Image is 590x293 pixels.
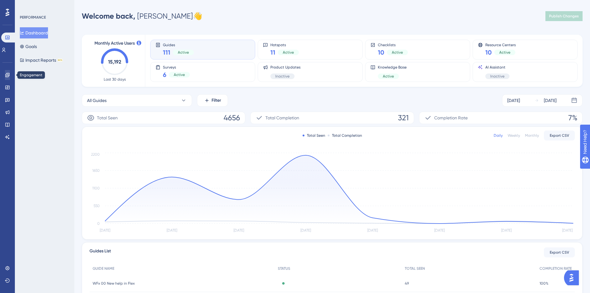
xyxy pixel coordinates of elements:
[108,59,121,65] text: 15,192
[163,70,166,79] span: 6
[283,50,294,55] span: Active
[20,15,46,20] div: PERFORMANCE
[82,11,202,21] div: [PERSON_NAME] 👋
[485,48,492,57] span: 10
[485,65,509,70] span: AI Assistant
[564,269,583,287] iframe: UserGuiding AI Assistant Launcher
[392,50,403,55] span: Active
[378,48,384,57] span: 10
[94,204,100,208] tspan: 550
[57,59,63,62] div: BETA
[378,65,407,70] span: Knowledge Base
[499,50,510,55] span: Active
[212,97,221,104] span: Filter
[163,42,194,47] span: Guides
[20,27,48,38] button: Dashboard
[93,266,114,271] span: GUIDE NAME
[82,94,192,107] button: All Guides
[270,65,300,70] span: Product Updates
[303,133,325,138] div: Total Seen
[490,74,505,79] span: Inactive
[508,133,520,138] div: Weekly
[507,97,520,104] div: [DATE]
[163,48,170,57] span: 111
[300,228,311,233] tspan: [DATE]
[278,266,290,271] span: STATUS
[92,186,100,190] tspan: 1100
[540,266,572,271] span: COMPLETION RATE
[163,65,190,69] span: Surveys
[328,133,362,138] div: Total Completion
[82,11,135,20] span: Welcome back,
[378,42,408,47] span: Checklists
[265,114,299,122] span: Total Completion
[405,266,425,271] span: TOTAL SEEN
[367,228,378,233] tspan: [DATE]
[562,228,573,233] tspan: [DATE]
[540,281,548,286] span: 100%
[550,133,569,138] span: Export CSV
[234,228,244,233] tspan: [DATE]
[550,250,569,255] span: Export CSV
[383,74,394,79] span: Active
[545,11,583,21] button: Publish Changes
[167,228,177,233] tspan: [DATE]
[568,113,577,123] span: 7%
[174,72,185,77] span: Active
[224,113,240,123] span: 4656
[20,41,37,52] button: Goals
[97,221,100,226] tspan: 0
[275,74,290,79] span: Inactive
[90,247,111,257] span: Guides List
[15,2,39,9] span: Need Help?
[544,97,557,104] div: [DATE]
[270,42,299,47] span: Hotspots
[94,40,135,47] span: Monthly Active Users
[97,114,118,122] span: Total Seen
[91,152,100,157] tspan: 2200
[104,77,126,82] span: Last 30 days
[485,42,516,47] span: Resource Centers
[494,133,503,138] div: Daily
[501,228,512,233] tspan: [DATE]
[525,133,539,138] div: Monthly
[434,228,445,233] tspan: [DATE]
[20,55,63,66] button: Impact ReportsBETA
[544,247,575,257] button: Export CSV
[93,281,135,286] span: WFx 00 New help in Flex
[270,48,275,57] span: 11
[434,114,468,122] span: Completion Rate
[178,50,189,55] span: Active
[405,281,409,286] span: 49
[549,14,579,19] span: Publish Changes
[197,94,228,107] button: Filter
[92,168,100,173] tspan: 1650
[544,131,575,140] button: Export CSV
[398,113,409,123] span: 321
[100,228,110,233] tspan: [DATE]
[87,97,107,104] span: All Guides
